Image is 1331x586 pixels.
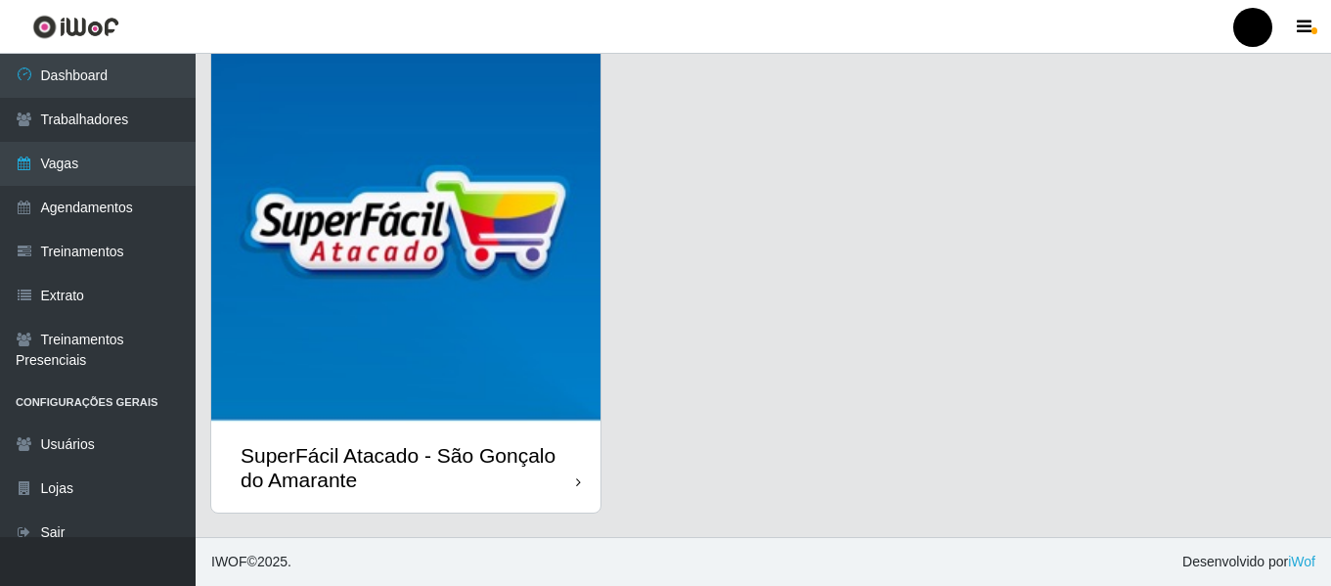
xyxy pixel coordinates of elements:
[1288,554,1315,569] a: iWof
[32,15,119,39] img: CoreUI Logo
[211,34,600,512] a: SuperFácil Atacado - São Gonçalo do Amarante
[211,34,600,424] img: cardImg
[1182,552,1315,572] span: Desenvolvido por
[211,554,247,569] span: IWOF
[241,443,576,492] div: SuperFácil Atacado - São Gonçalo do Amarante
[211,552,291,572] span: © 2025 .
